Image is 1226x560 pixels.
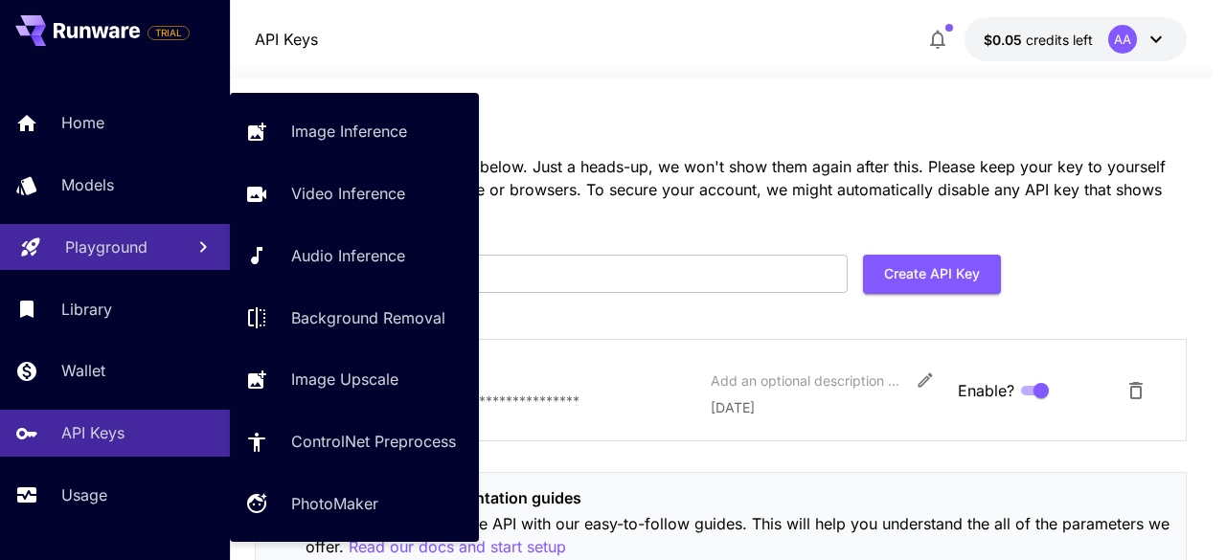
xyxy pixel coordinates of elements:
p: Image Upscale [291,368,398,391]
a: Image Upscale [230,356,479,403]
span: Add your payment card to enable full platform functionality. [148,21,190,44]
p: Home [61,111,104,134]
span: credits left [1026,32,1093,48]
p: Models [61,173,114,196]
a: Audio Inference [230,233,479,280]
p: Wallet [61,359,105,382]
span: Enable? [958,379,1014,402]
p: PhotoMaker [291,492,378,515]
p: ControlNet Preprocess [291,430,456,453]
p: Read our docs and start setup [349,535,566,559]
p: Library [61,298,112,321]
p: Video Inference [291,182,405,205]
p: Image Inference [291,120,407,143]
span: TRIAL [148,26,189,40]
span: $0.05 [984,32,1026,48]
p: Background Removal [291,306,445,329]
p: Audio Inference [291,244,405,267]
p: Your secret API keys are listed below. Just a heads-up, we won't show them again after this. Plea... [255,155,1188,224]
div: $0.05 [984,30,1093,50]
a: Video Inference [230,170,479,217]
button: Edit [908,363,942,397]
p: API Keys [255,28,318,51]
div: AA [1108,25,1137,54]
a: Background Removal [230,294,479,341]
button: $0.05 [965,17,1187,61]
a: Image Inference [230,108,479,155]
div: Add an optional description or comment [711,370,902,391]
button: Delete API Key [1117,371,1155,410]
p: API Keys [61,421,125,444]
p: [DATE] [711,397,943,417]
p: Get to know the Runware API with our easy-to-follow guides. This will help you understand the all... [306,512,1171,559]
button: Create API Key [863,255,1001,294]
p: Playground [65,235,148,258]
a: ControlNet Preprocess [230,418,479,465]
h3: API keys [255,121,1188,147]
p: Usage [61,483,107,506]
p: Check out our implementation guides [306,486,1171,509]
a: PhotoMaker [230,481,479,527]
nav: breadcrumb [255,28,318,51]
